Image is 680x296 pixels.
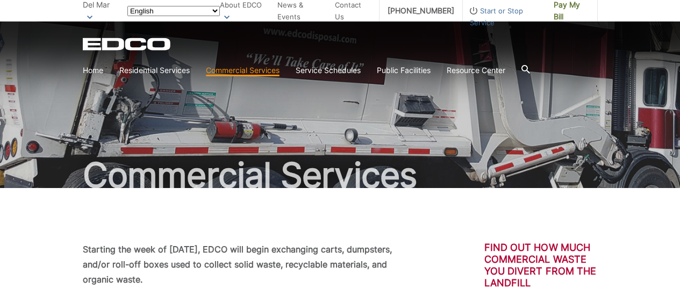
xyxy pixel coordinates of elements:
[377,64,431,76] a: Public Facilities
[484,242,598,289] h3: Find out how much commercial waste you divert from the landfill
[83,244,392,285] strong: Starting the week of [DATE], EDCO will begin exchanging carts, dumpsters, and/or roll-off boxes u...
[83,38,172,50] a: EDCD logo. Return to the homepage.
[83,64,103,76] a: Home
[127,6,220,16] select: Select a language
[83,158,598,192] h1: Commercial Services
[296,64,361,76] a: Service Schedules
[206,64,280,76] a: Commercial Services
[447,64,505,76] a: Resource Center
[119,64,190,76] a: Residential Services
